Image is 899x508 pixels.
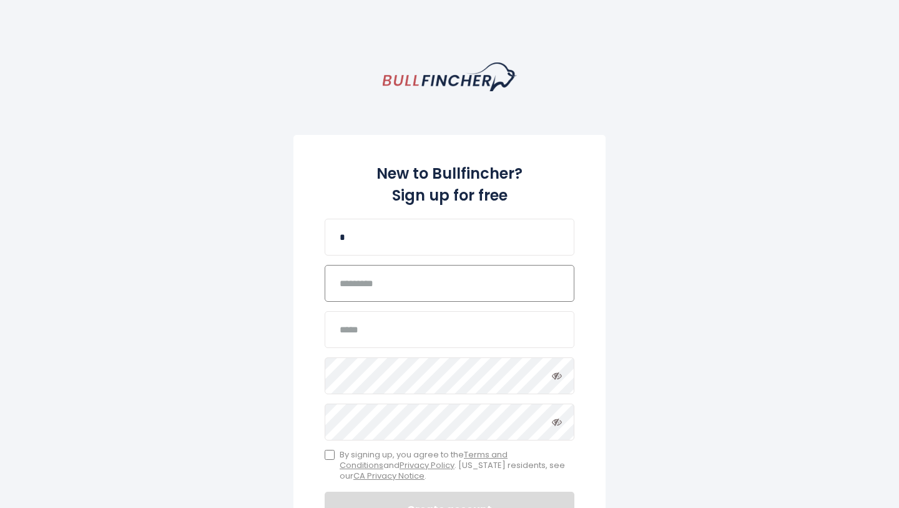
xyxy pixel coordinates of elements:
[325,450,335,460] input: By signing up, you agree to theTerms and ConditionsandPrivacy Policy. [US_STATE] residents, see o...
[353,470,425,482] a: CA Privacy Notice
[340,449,508,471] a: Terms and Conditions
[325,162,574,206] h2: New to Bullfincher? Sign up for free
[383,62,517,91] a: homepage
[552,371,562,381] i: Toggle password visibility
[340,450,574,482] span: By signing up, you agree to the and . [US_STATE] residents, see our .
[400,459,454,471] a: Privacy Policy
